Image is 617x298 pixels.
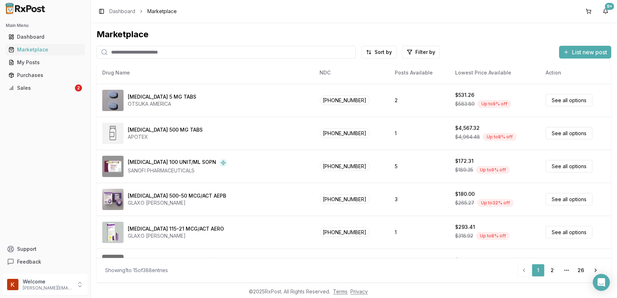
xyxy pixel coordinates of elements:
[6,31,85,43] a: Dashboard
[546,226,593,238] a: See all options
[477,100,511,108] div: Up to 9 % off
[9,46,82,53] div: Marketplace
[128,232,224,239] div: GLAXO [PERSON_NAME]
[455,133,480,140] span: $4,964.48
[102,156,124,177] img: Admelog SoloStar 100 UNIT/ML SOPN
[314,64,389,81] th: NDC
[128,199,226,206] div: GLAXO [PERSON_NAME]
[320,194,370,204] span: [PHONE_NUMBER]
[6,23,85,28] h2: Main Menu
[605,3,614,10] div: 9+
[389,183,449,216] td: 3
[477,199,514,207] div: Up to 32 % off
[320,161,370,171] span: [PHONE_NUMBER]
[7,279,18,290] img: User avatar
[559,46,611,59] button: List new post
[6,43,85,56] a: Marketplace
[546,94,593,106] a: See all options
[546,160,593,172] a: See all options
[455,158,474,165] div: $172.31
[3,82,88,94] button: Sales2
[455,125,480,132] div: $4,567.32
[320,227,370,237] span: [PHONE_NUMBER]
[546,127,593,139] a: See all options
[574,264,587,277] a: 26
[476,232,510,240] div: Up to 8 % off
[593,274,610,291] div: Open Intercom Messenger
[455,223,475,231] div: $293.41
[600,6,611,17] button: 9+
[3,57,88,68] button: My Posts
[518,264,603,277] nav: pagination
[3,3,48,14] img: RxPost Logo
[483,133,517,141] div: Up to 8 % off
[102,255,124,276] img: Afrezza 4 UNIT POWD
[128,93,196,100] div: [MEDICAL_DATA] 5 MG TABS
[75,84,82,92] div: 2
[128,225,224,232] div: [MEDICAL_DATA] 115-21 MCG/ACT AERO
[455,92,474,99] div: $531.26
[532,264,545,277] a: 1
[17,258,41,265] span: Feedback
[128,167,228,174] div: SANOFI PHARMACEUTICALS
[9,59,82,66] div: My Posts
[559,49,611,56] a: List new post
[128,126,203,133] div: [MEDICAL_DATA] 500 MG TABS
[333,288,348,294] a: Terms
[389,84,449,117] td: 2
[128,100,196,107] div: OTSUKA AMERICA
[3,255,88,268] button: Feedback
[3,243,88,255] button: Support
[3,31,88,43] button: Dashboard
[102,189,124,210] img: Advair Diskus 500-50 MCG/ACT AEPB
[455,232,473,239] span: $318.92
[389,117,449,150] td: 1
[572,48,607,56] span: List new post
[6,56,85,69] a: My Posts
[6,69,85,82] a: Purchases
[109,8,177,15] nav: breadcrumb
[476,166,510,174] div: Up to 9 % off
[546,264,559,277] a: 2
[147,8,177,15] span: Marketplace
[102,90,124,111] img: Abilify 5 MG TABS
[455,166,473,173] span: $189.35
[455,100,475,107] span: $583.80
[109,8,135,15] a: Dashboard
[97,29,611,40] div: Marketplace
[361,46,397,59] button: Sort by
[589,264,603,277] a: Go to next page
[9,72,82,79] div: Purchases
[3,70,88,81] button: Purchases
[9,33,82,40] div: Dashboard
[320,128,370,138] span: [PHONE_NUMBER]
[102,222,124,243] img: Advair HFA 115-21 MCG/ACT AERO
[128,192,226,199] div: [MEDICAL_DATA] 500-50 MCG/ACT AEPB
[6,82,85,94] a: Sales2
[389,249,449,282] td: 2
[102,123,124,144] img: Abiraterone Acetate 500 MG TABS
[351,288,368,294] a: Privacy
[105,267,168,274] div: Showing 1 to 15 of 388 entries
[546,193,593,205] a: See all options
[128,159,216,167] div: [MEDICAL_DATA] 100 UNIT/ML SOPN
[389,216,449,249] td: 1
[389,150,449,183] td: 5
[455,256,476,264] div: $435.64
[320,95,370,105] span: [PHONE_NUMBER]
[97,64,314,81] th: Drug Name
[402,46,440,59] button: Filter by
[9,84,73,92] div: Sales
[128,258,204,266] div: [MEDICAL_DATA] 4 UNIT POWD
[23,278,72,285] p: Welcome
[3,44,88,55] button: Marketplace
[455,191,475,198] div: $180.00
[449,64,540,81] th: Lowest Price Available
[540,64,611,81] th: Action
[455,199,474,206] span: $265.27
[375,49,392,56] span: Sort by
[23,285,72,291] p: [PERSON_NAME][EMAIL_ADDRESS][DOMAIN_NAME]
[389,64,449,81] th: Posts Available
[415,49,435,56] span: Filter by
[128,133,203,140] div: APOTEX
